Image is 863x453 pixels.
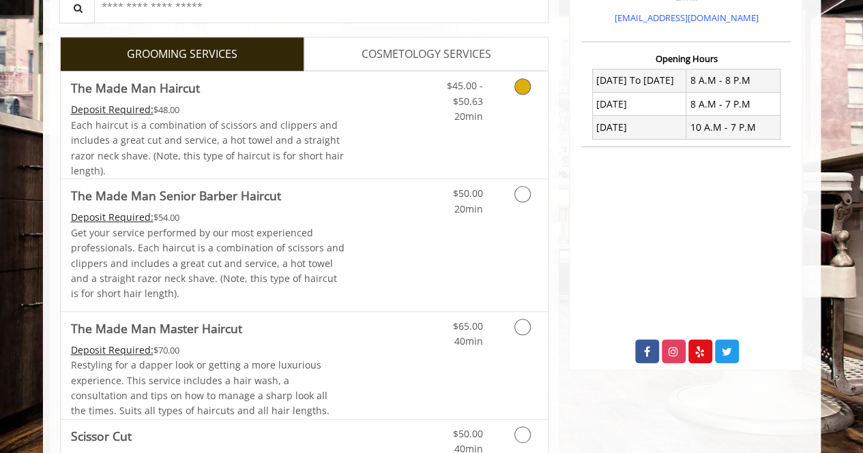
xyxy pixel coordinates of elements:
b: The Made Man Master Haircut [71,319,242,338]
p: Get your service performed by our most experienced professionals. Each haircut is a combination o... [71,225,345,302]
td: [DATE] To [DATE] [592,69,686,92]
span: This service needs some Advance to be paid before we block your appointment [71,343,153,356]
td: [DATE] [592,116,686,139]
td: 10 A.M - 7 P.M [686,116,780,139]
span: This service needs some Advance to be paid before we block your appointment [71,103,153,116]
td: 8 A.M - 8 P.M [686,69,780,92]
span: GROOMING SERVICES [127,46,237,63]
span: Restyling for a dapper look or getting a more luxurious experience. This service includes a hair ... [71,358,330,417]
div: $48.00 [71,102,345,117]
span: 40min [454,334,482,347]
h3: Opening Hours [581,54,791,63]
span: 20min [454,202,482,215]
span: Each haircut is a combination of scissors and clippers and includes a great cut and service, a ho... [71,119,344,177]
span: $50.00 [452,187,482,200]
span: $45.00 - $50.63 [446,79,482,107]
b: The Made Man Senior Barber Haircut [71,186,281,205]
span: 20min [454,110,482,123]
a: [EMAIL_ADDRESS][DOMAIN_NAME] [614,12,758,24]
div: $54.00 [71,210,345,225]
span: $65.00 [452,319,482,332]
span: This service needs some Advance to be paid before we block your appointment [71,210,153,223]
span: COSMETOLOGY SERVICES [362,46,491,63]
td: 8 A.M - 7 P.M [686,93,780,116]
span: $50.00 [452,427,482,440]
b: Scissor Cut [71,426,132,446]
div: $70.00 [71,343,345,358]
b: The Made Man Haircut [71,78,200,97]
td: [DATE] [592,93,686,116]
